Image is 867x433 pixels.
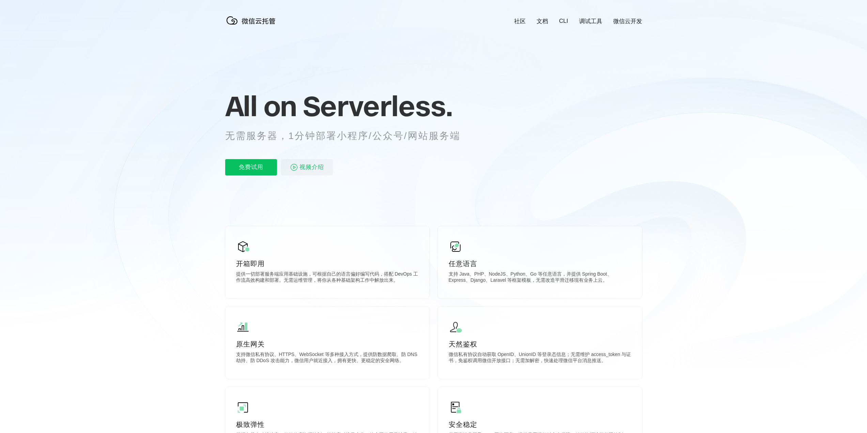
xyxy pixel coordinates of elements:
[299,159,324,175] span: 视频介绍
[449,420,631,429] p: 安全稳定
[449,339,631,349] p: 天然鉴权
[236,352,419,365] p: 支持微信私有协议、HTTPS、WebSocket 等多种接入方式，提供防数据爬取、防 DNS 劫持、防 DDoS 攻击能力，微信用户就近接入，拥有更快、更稳定的安全网络。
[236,271,419,285] p: 提供一切部署服务端应用基础设施，可根据自己的语言偏好编写代码，搭配 DevOps 工作流高效构建和部署。无需运维管理，将你从各种基础架构工作中解放出来。
[449,259,631,268] p: 任意语言
[225,159,277,175] p: 免费试用
[613,17,642,25] a: 微信云开发
[236,259,419,268] p: 开箱即用
[290,163,298,171] img: video_play.svg
[225,22,280,28] a: 微信云托管
[514,17,526,25] a: 社区
[303,89,452,123] span: Serverless.
[236,420,419,429] p: 极致弹性
[559,18,568,25] a: CLI
[236,339,419,349] p: 原生网关
[537,17,548,25] a: 文档
[579,17,602,25] a: 调试工具
[449,352,631,365] p: 微信私有协议自动获取 OpenID、UnionID 等登录态信息；无需维护 access_token 与证书，免鉴权调用微信开放接口；无需加解密，快速处理微信平台消息推送。
[449,271,631,285] p: 支持 Java、PHP、NodeJS、Python、Go 等任意语言，并提供 Spring Boot、Express、Django、Laravel 等框架模板，无需改造平滑迁移现有业务上云。
[225,89,296,123] span: All on
[225,14,280,27] img: 微信云托管
[225,129,473,143] p: 无需服务器，1分钟部署小程序/公众号/网站服务端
